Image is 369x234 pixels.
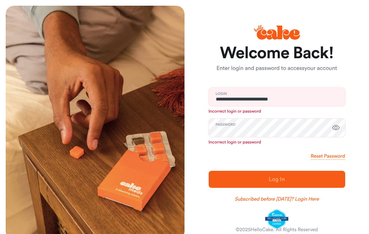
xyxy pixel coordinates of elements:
img: legit-script-certified.png [265,209,288,229]
a: Subscribed before [DATE]? Login Here [235,196,319,203]
p: Incorrect login or password [209,140,345,145]
button: Log In [209,171,345,188]
a: Reset Password [311,153,345,160]
p: Incorrect login or password [209,109,345,114]
h1: Welcome Back! [209,45,345,62]
span: Log In [269,176,284,182]
div: © 2025 HelloCake. All Rights Reserved [236,226,318,233]
p: Enter login and password to access your account [209,64,345,73]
